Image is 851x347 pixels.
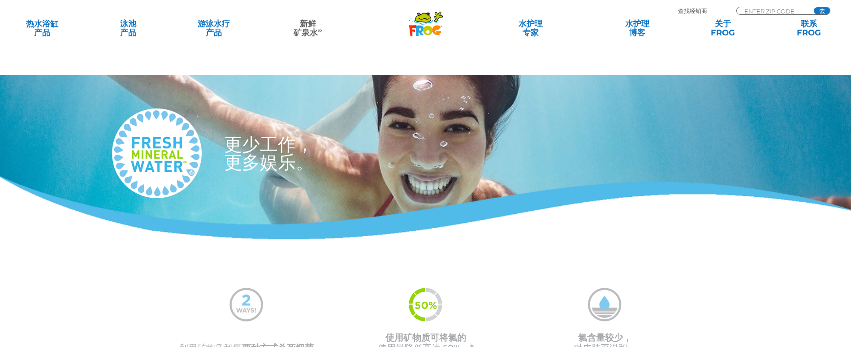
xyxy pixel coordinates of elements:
[588,288,622,321] img: 低氯矿泉水
[198,19,230,29] font: 游泳水疗
[180,19,247,37] a: 游泳水疗产品
[743,7,804,15] input: 邮政编码表格
[678,7,707,14] font: 查找经销商
[229,288,263,321] img: 矿泉水2种方式
[34,28,50,38] font: 产品
[95,19,161,37] a: 泳池产品
[775,19,842,37] a: 联系FROG
[801,19,817,29] font: 联系
[318,26,322,34] font: ∞
[26,19,58,29] font: 热水浴缸
[518,19,543,29] font: 水护理
[294,28,318,38] font: 矿泉水
[711,28,735,38] font: FROG
[477,19,585,37] a: 水护理专家
[224,133,314,155] font: 更少工作，
[9,19,76,37] a: 热水浴缸产品
[625,19,649,29] font: 水护理
[409,288,442,321] img: fmw-50percent-图标
[266,19,350,37] a: 新鲜矿泉水∞
[523,28,539,38] font: 专家
[300,19,316,29] font: 新鲜
[604,19,671,37] a: 水护理博客
[578,332,632,343] font: 氯含量较少，
[629,28,645,38] font: 博客
[797,28,821,38] font: FROG
[120,19,136,29] font: 泳池
[112,108,202,198] img: 新鲜矿泉水标志中
[385,332,466,343] font: 使用矿物质可将氯的
[690,19,756,37] a: 关于FROG
[715,19,731,29] font: 关于
[206,28,222,38] font: 产品
[120,28,136,38] font: 产品
[814,7,830,14] input: 去
[224,151,314,173] font: 更多娱乐。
